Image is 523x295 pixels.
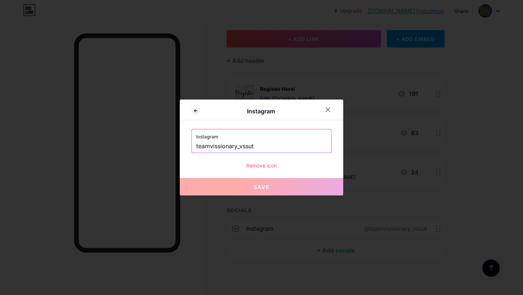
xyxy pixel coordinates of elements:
[254,184,270,190] span: Save
[180,178,343,195] button: Save
[196,129,327,140] label: Instagram
[196,140,327,153] input: Instagram username
[191,162,332,169] div: Remove icon
[200,107,321,116] div: Instagram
